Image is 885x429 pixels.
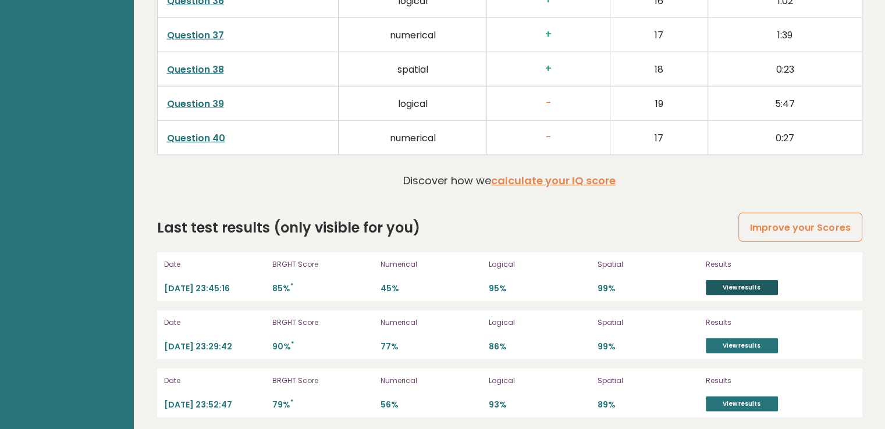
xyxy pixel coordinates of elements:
td: 1:39 [708,17,862,52]
a: Question 37 [167,28,224,42]
p: Discover how we [403,173,616,188]
p: BRGHT Score [272,376,374,386]
p: 99% [598,341,699,352]
td: 0:23 [708,52,862,86]
a: Improve your Scores [738,213,862,242]
a: calculate your IQ score [491,173,616,188]
p: 86% [489,341,590,352]
td: 5:47 [708,86,862,120]
p: [DATE] 23:29:42 [164,341,265,352]
td: 17 [610,17,708,52]
a: View results [706,338,778,353]
h2: Last test results (only visible for you) [157,217,420,238]
p: [DATE] 23:52:47 [164,399,265,410]
p: Logical [489,259,590,270]
td: numerical [339,120,487,155]
p: 99% [598,283,699,294]
a: View results [706,280,778,295]
a: Question 40 [167,131,225,145]
p: 77% [381,341,482,352]
p: Spatial [598,317,699,328]
p: Numerical [381,376,482,386]
td: numerical [339,17,487,52]
p: 90% [272,341,374,352]
h3: + [496,63,600,75]
p: BRGHT Score [272,317,374,328]
p: 93% [489,399,590,410]
a: Question 39 [167,97,224,110]
p: 56% [381,399,482,410]
p: 85% [272,283,374,294]
p: Date [164,317,265,328]
p: Date [164,259,265,270]
h3: - [496,97,600,109]
p: Logical [489,317,590,328]
a: View results [706,396,778,412]
p: Spatial [598,376,699,386]
p: BRGHT Score [272,259,374,270]
p: 89% [598,399,699,410]
td: 18 [610,52,708,86]
p: Numerical [381,259,482,270]
p: Results [706,376,828,386]
p: Numerical [381,317,482,328]
h3: + [496,28,600,41]
td: logical [339,86,487,120]
td: 0:27 [708,120,862,155]
p: Results [706,259,828,270]
p: Logical [489,376,590,386]
a: Question 38 [167,63,224,76]
p: 95% [489,283,590,294]
p: Date [164,376,265,386]
p: 79% [272,399,374,410]
td: spatial [339,52,487,86]
p: [DATE] 23:45:16 [164,283,265,294]
p: Results [706,317,828,328]
p: 45% [381,283,482,294]
td: 17 [610,120,708,155]
td: 19 [610,86,708,120]
h3: - [496,131,600,144]
p: Spatial [598,259,699,270]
